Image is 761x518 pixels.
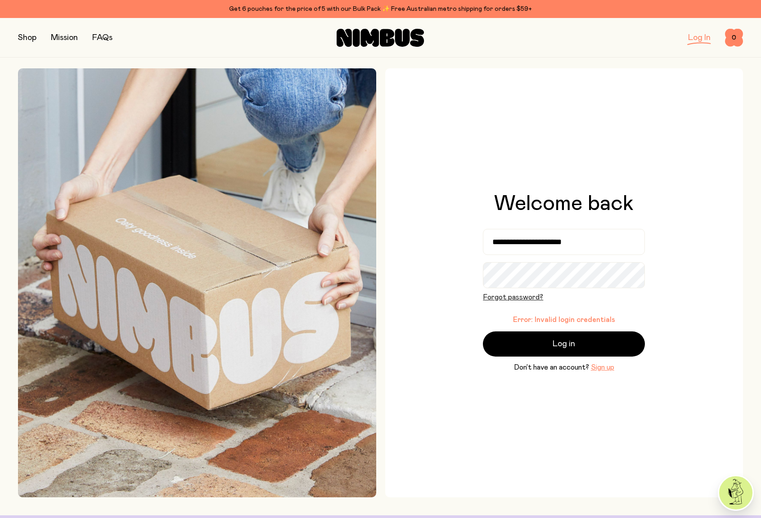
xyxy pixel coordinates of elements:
img: Picking up Nimbus mailer from doorstep [18,68,376,497]
img: agent [719,476,752,509]
div: Get 6 pouches for the price of 5 with our Bulk Pack ✨ Free Australian metro shipping for orders $59+ [18,4,743,14]
p: Error: Invalid login credentials [483,315,645,324]
a: Mission [51,34,78,42]
button: Forgot password? [483,292,543,303]
span: Log in [553,338,575,350]
button: 0 [725,29,743,47]
a: Log In [688,34,711,42]
a: FAQs [92,34,113,42]
h1: Welcome back [494,193,634,214]
button: Log in [483,331,645,357]
span: Don’t have an account? [514,362,589,373]
button: Sign up [591,362,614,373]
